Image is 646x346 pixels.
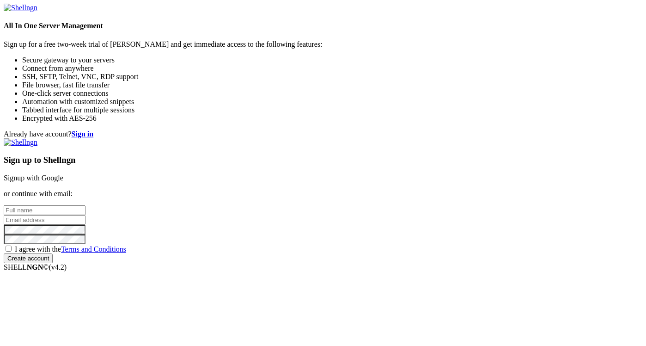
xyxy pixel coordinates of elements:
img: Shellngn [4,138,37,147]
input: I agree with theTerms and Conditions [6,246,12,252]
span: 4.2.0 [49,263,67,271]
li: File browser, fast file transfer [22,81,642,89]
li: SSH, SFTP, Telnet, VNC, RDP support [22,73,642,81]
li: Tabbed interface for multiple sessions [22,106,642,114]
h3: Sign up to Shellngn [4,155,642,165]
li: Encrypted with AES-256 [22,114,642,123]
input: Create account [4,253,53,263]
span: I agree with the [15,245,126,253]
a: Terms and Conditions [61,245,126,253]
li: Connect from anywhere [22,64,642,73]
b: NGN [27,263,43,271]
a: Signup with Google [4,174,63,182]
p: Sign up for a free two-week trial of [PERSON_NAME] and get immediate access to the following feat... [4,40,642,49]
a: Sign in [72,130,94,138]
li: One-click server connections [22,89,642,98]
input: Full name [4,205,85,215]
li: Automation with customized snippets [22,98,642,106]
img: Shellngn [4,4,37,12]
span: SHELL © [4,263,67,271]
div: Already have account? [4,130,642,138]
input: Email address [4,215,85,225]
h4: All In One Server Management [4,22,642,30]
p: or continue with email: [4,190,642,198]
li: Secure gateway to your servers [22,56,642,64]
